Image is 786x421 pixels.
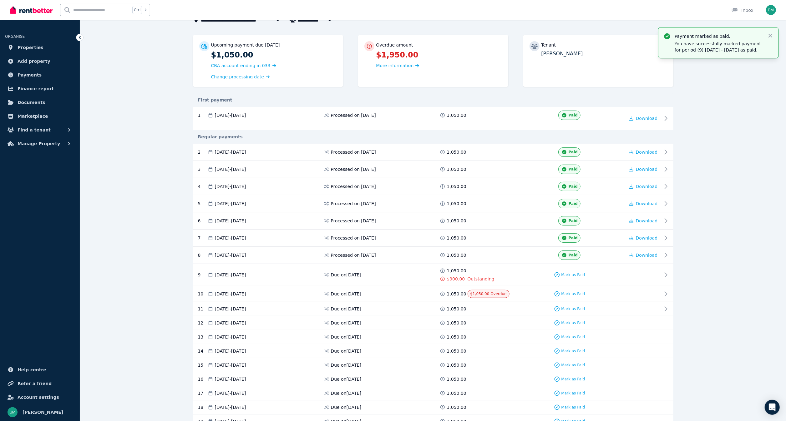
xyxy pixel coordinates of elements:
[18,57,50,65] span: Add property
[447,362,466,368] span: 1,050.00
[5,110,75,122] a: Marketplace
[331,348,362,354] span: Due on [DATE]
[447,404,466,410] span: 1,050.00
[447,306,466,312] span: 1,050.00
[447,252,466,258] span: 1,050.00
[766,5,776,15] img: Ben Mesisca
[198,216,207,225] div: 6
[376,63,414,68] span: More information
[331,404,362,410] span: Due on [DATE]
[376,42,413,48] p: Overdue amount
[447,235,466,241] span: 1,050.00
[198,182,207,191] div: 4
[629,149,658,155] button: Download
[447,320,466,326] span: 1,050.00
[5,82,75,95] a: Finance report
[331,390,362,396] span: Due on [DATE]
[447,291,466,297] span: 1,050.00
[331,112,376,118] span: Processed on [DATE]
[629,183,658,190] button: Download
[636,201,658,206] span: Download
[5,96,75,109] a: Documents
[331,306,362,312] span: Due on [DATE]
[215,235,246,241] span: [DATE] - [DATE]
[198,268,207,282] div: 9
[331,272,362,278] span: Due on [DATE]
[215,201,246,207] span: [DATE] - [DATE]
[561,405,585,410] span: Mark as Paid
[561,306,585,311] span: Mark as Paid
[636,116,658,121] span: Download
[198,334,207,340] div: 13
[18,112,48,120] span: Marketplace
[18,380,52,387] span: Refer a friend
[447,149,466,155] span: 1,050.00
[5,377,75,390] a: Refer a friend
[331,235,376,241] span: Processed on [DATE]
[215,320,246,326] span: [DATE] - [DATE]
[569,201,578,206] span: Paid
[215,291,246,297] span: [DATE] - [DATE]
[211,42,280,48] p: Upcoming payment due [DATE]
[561,320,585,325] span: Mark as Paid
[468,276,494,282] span: Outstanding
[211,50,337,60] p: $1,050.00
[193,134,673,140] div: Regular payments
[561,349,585,354] span: Mark as Paid
[569,184,578,189] span: Paid
[18,71,42,79] span: Payments
[561,391,585,396] span: Mark as Paid
[636,218,658,223] span: Download
[215,272,246,278] span: [DATE] - [DATE]
[629,201,658,207] button: Download
[198,320,207,326] div: 12
[215,218,246,224] span: [DATE] - [DATE]
[331,291,362,297] span: Due on [DATE]
[629,218,658,224] button: Download
[447,334,466,340] span: 1,050.00
[198,199,207,208] div: 5
[561,334,585,339] span: Mark as Paid
[198,165,207,174] div: 3
[447,276,465,282] span: $900.00
[447,390,466,396] span: 1,050.00
[447,166,466,172] span: 1,050.00
[215,390,246,396] span: [DATE] - [DATE]
[198,404,207,410] div: 18
[636,150,658,155] span: Download
[636,184,658,189] span: Download
[211,63,271,68] span: CBA account ending in 033
[18,366,46,374] span: Help centre
[447,201,466,207] span: 1,050.00
[198,147,207,157] div: 2
[198,290,207,298] div: 10
[193,97,673,103] div: First payment
[5,137,75,150] button: Manage Property
[629,166,658,172] button: Download
[675,33,762,39] p: Payment marked as paid.
[331,183,376,190] span: Processed on [DATE]
[675,41,762,53] p: You have successfully marked payment for period (9) [DATE] - [DATE] as paid.
[145,7,147,12] span: k
[331,334,362,340] span: Due on [DATE]
[331,362,362,368] span: Due on [DATE]
[5,34,25,39] span: ORGANISE
[636,235,658,240] span: Download
[215,149,246,155] span: [DATE] - [DATE]
[561,291,585,296] span: Mark as Paid
[18,99,45,106] span: Documents
[198,348,207,354] div: 14
[18,394,59,401] span: Account settings
[561,377,585,382] span: Mark as Paid
[8,407,18,417] img: Ben Mesisca
[331,252,376,258] span: Processed on [DATE]
[569,167,578,172] span: Paid
[569,253,578,258] span: Paid
[211,74,264,80] span: Change processing date
[215,404,246,410] span: [DATE] - [DATE]
[5,391,75,404] a: Account settings
[215,252,246,258] span: [DATE] - [DATE]
[215,334,246,340] span: [DATE] - [DATE]
[732,7,753,13] div: Inbox
[23,409,63,416] span: [PERSON_NAME]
